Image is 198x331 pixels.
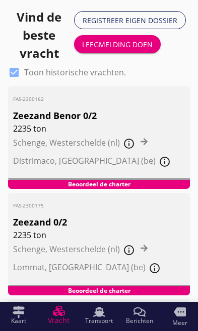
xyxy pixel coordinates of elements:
span: Zeezand Benor 0/2 [13,109,156,123]
span: FAS-2300162 [13,95,44,102]
span: Transport [85,318,113,324]
span: Vracht [48,317,70,324]
span: Beoordeel de charter [68,286,130,295]
i: info_outline [123,244,135,256]
a: Transport [79,302,119,329]
i: info_outline [149,262,161,274]
div: Leegmelding doen [82,39,153,50]
div: Registreer eigen dossier [83,15,177,26]
span: 2235 ton [13,229,156,241]
i: info_outline [159,156,171,168]
label: Toon historische vrachten. [24,67,126,77]
a: FAS-2300175Zeezand 0/22235 tonSchenge, Westerschelde (nl)Lommat, [GEOGRAPHIC_DATA] (be) [8,193,190,286]
a: Berichten [119,302,160,329]
span: Zeezand 0/2 [13,215,156,229]
span: Schenge, Westerschelde (nl) [13,137,120,148]
span: Lommat, [GEOGRAPHIC_DATA] (be) [13,262,146,273]
span: FAS-2300175 [13,202,44,209]
span: Schenge, Westerschelde (nl) [13,244,120,255]
span: Berichten [126,318,153,324]
span: Kaart [11,318,26,324]
i: more [174,306,186,318]
i: info_outline [123,138,135,150]
span: 2235 ton [13,123,156,135]
span: Meer [172,320,187,326]
h1: Vind de beste vracht [8,8,70,62]
a: Vracht [39,302,79,329]
button: Leegmelding doen [74,35,161,53]
span: Distrimaco, [GEOGRAPHIC_DATA] (be) [13,155,156,166]
a: FAS-2300162Zeezand Benor 0/22235 tonSchenge, Westerschelde (nl)Distrimaco, [GEOGRAPHIC_DATA] (be) [8,86,190,180]
a: Registreer eigen dossier [74,11,186,29]
span: Beoordeel de charter [68,180,130,188]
